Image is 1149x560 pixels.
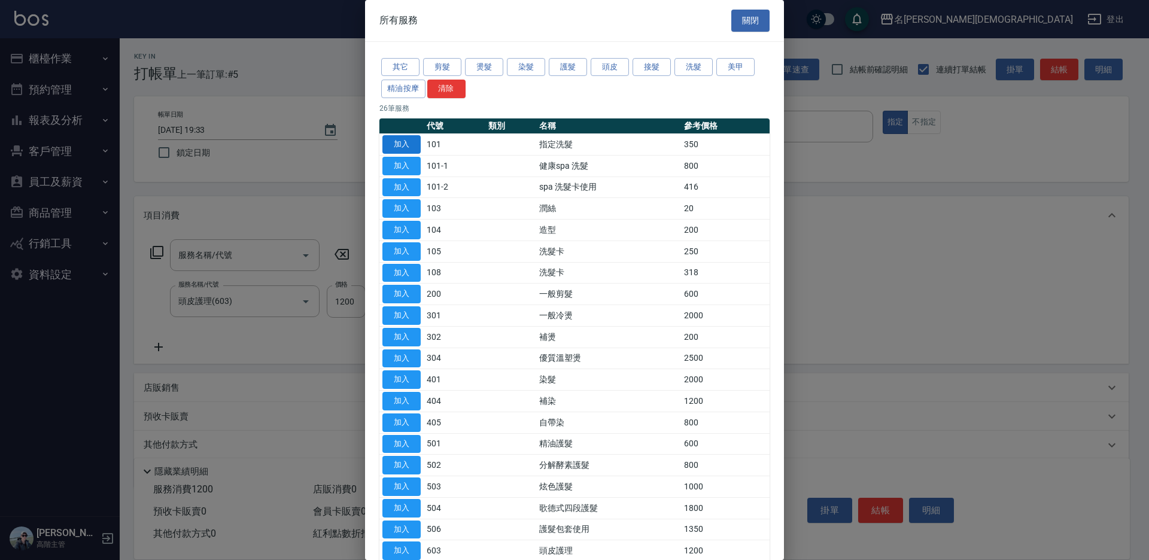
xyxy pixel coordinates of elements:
td: 補染 [536,391,681,412]
button: 加入 [382,499,421,518]
button: 清除 [427,80,466,98]
td: 一般剪髮 [536,284,681,305]
td: 1800 [681,497,770,519]
td: 304 [424,348,485,369]
td: 800 [681,455,770,476]
td: 101 [424,134,485,156]
td: 600 [681,284,770,305]
button: 美甲 [716,58,755,77]
td: 優質溫塑燙 [536,348,681,369]
td: 405 [424,412,485,433]
button: 加入 [382,157,421,175]
button: 精油按摩 [381,80,425,98]
button: 加入 [382,477,421,496]
td: 800 [681,155,770,176]
td: 200 [424,284,485,305]
td: 20 [681,198,770,220]
td: 318 [681,262,770,284]
td: 2500 [681,348,770,369]
td: 502 [424,455,485,476]
button: 加入 [382,349,421,368]
td: 補燙 [536,326,681,348]
td: 416 [681,176,770,198]
th: 名稱 [536,118,681,134]
button: 加入 [382,135,421,154]
button: 其它 [381,58,420,77]
button: 加入 [382,328,421,346]
button: 加入 [382,221,421,239]
button: 加入 [382,242,421,261]
td: 1200 [681,391,770,412]
td: 2000 [681,305,770,327]
button: 加入 [382,199,421,218]
td: 404 [424,391,485,412]
td: 501 [424,433,485,455]
button: 加入 [382,541,421,560]
td: 200 [681,326,770,348]
th: 參考價格 [681,118,770,134]
td: 指定洗髮 [536,134,681,156]
td: spa 洗髮卡使用 [536,176,681,198]
p: 26 筆服務 [379,103,770,114]
td: 2000 [681,369,770,391]
td: 歌德式四段護髮 [536,497,681,519]
th: 類別 [485,118,536,134]
td: 精油護髮 [536,433,681,455]
button: 加入 [382,264,421,282]
td: 健康spa 洗髮 [536,155,681,176]
button: 燙髮 [465,58,503,77]
button: 加入 [382,456,421,474]
td: 101-1 [424,155,485,176]
td: 101-2 [424,176,485,198]
td: 潤絲 [536,198,681,220]
td: 自帶染 [536,412,681,433]
span: 所有服務 [379,14,418,26]
button: 加入 [382,521,421,539]
td: 護髮包套使用 [536,519,681,540]
td: 108 [424,262,485,284]
td: 分解酵素護髮 [536,455,681,476]
td: 503 [424,476,485,498]
td: 504 [424,497,485,519]
button: 加入 [382,435,421,454]
td: 炫色護髮 [536,476,681,498]
button: 護髮 [549,58,587,77]
td: 250 [681,241,770,262]
td: 一般冷燙 [536,305,681,327]
td: 1000 [681,476,770,498]
td: 302 [424,326,485,348]
td: 洗髮卡 [536,241,681,262]
td: 350 [681,134,770,156]
td: 洗髮卡 [536,262,681,284]
td: 506 [424,519,485,540]
button: 洗髮 [674,58,713,77]
td: 1350 [681,519,770,540]
td: 105 [424,241,485,262]
td: 造型 [536,220,681,241]
td: 600 [681,433,770,455]
td: 200 [681,220,770,241]
button: 加入 [382,413,421,432]
th: 代號 [424,118,485,134]
button: 剪髮 [423,58,461,77]
button: 加入 [382,392,421,410]
button: 加入 [382,370,421,389]
td: 800 [681,412,770,433]
button: 染髮 [507,58,545,77]
td: 染髮 [536,369,681,391]
button: 加入 [382,306,421,325]
button: 加入 [382,178,421,197]
button: 加入 [382,285,421,303]
td: 104 [424,220,485,241]
td: 301 [424,305,485,327]
td: 401 [424,369,485,391]
button: 頭皮 [591,58,629,77]
button: 關閉 [731,10,770,32]
button: 接髮 [633,58,671,77]
td: 103 [424,198,485,220]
